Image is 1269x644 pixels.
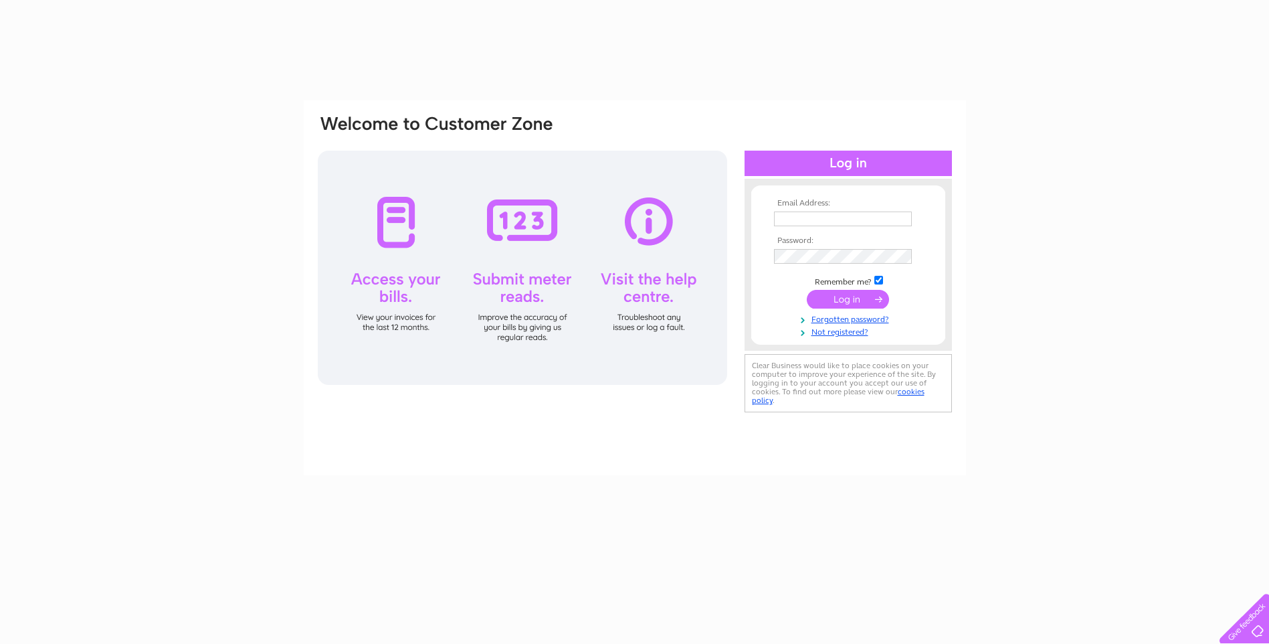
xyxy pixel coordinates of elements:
[745,354,952,412] div: Clear Business would like to place cookies on your computer to improve your experience of the sit...
[771,199,926,208] th: Email Address:
[771,236,926,246] th: Password:
[774,325,926,337] a: Not registered?
[807,290,889,309] input: Submit
[752,387,924,405] a: cookies policy
[771,274,926,287] td: Remember me?
[774,312,926,325] a: Forgotten password?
